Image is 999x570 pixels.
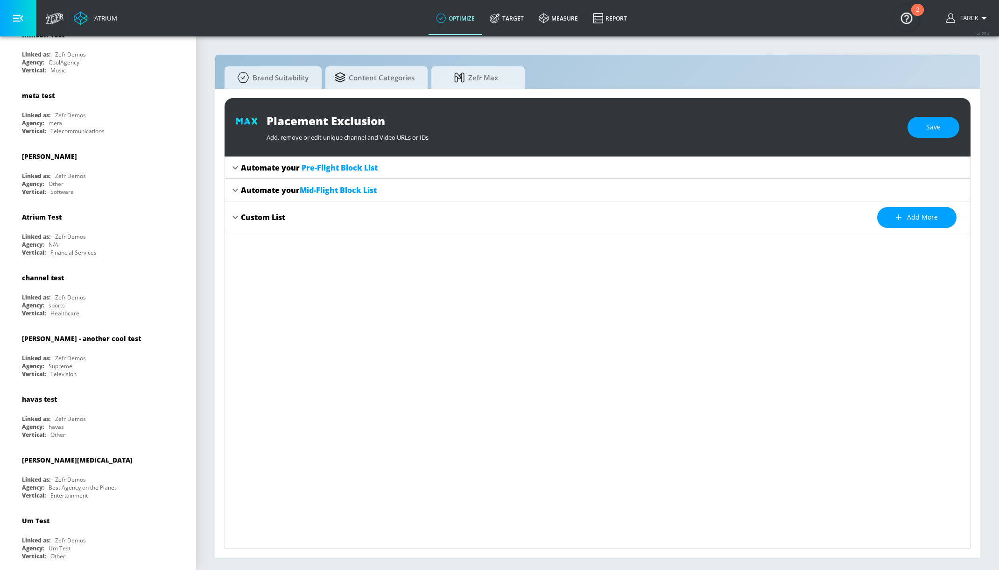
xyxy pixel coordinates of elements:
div: Linked as: [22,50,50,58]
a: optimize [429,1,482,35]
div: meta testLinked as:Zefr DemosAgency:metaVertical:Telecommunications [15,84,181,137]
div: [PERSON_NAME] - another cool testLinked as:Zefr DemosAgency:SupremeVertical:Television [15,327,181,380]
div: Automate your [241,163,378,173]
div: Placement Exclusion [267,113,898,128]
div: meta [49,119,62,127]
button: Open Resource Center, 2 new notifications [893,5,920,31]
div: Supreme [49,362,72,370]
div: Automate yourMid-Flight Block List [225,179,970,201]
span: Content Categories [335,66,415,89]
div: Atrium [91,14,117,22]
div: Automate your [241,185,377,195]
div: Um TestLinked as:Zefr DemosAgency:Um TestVertical:Other [15,509,181,563]
a: Report [585,1,634,35]
div: Atrium TestLinked as:Zefr DemosAgency:N/AVertical:Financial Services [15,206,181,259]
div: channel testLinked as:Zefr DemosAgency:sportsVertical:Healthcare [15,266,181,320]
div: Agency: [22,58,44,66]
div: Custom List [241,212,285,222]
div: [PERSON_NAME]Linked as:Zefr DemosAgency:OtherVertical:Software [15,145,181,198]
div: Vertical: [22,492,46,499]
div: CoolAgency [49,58,79,66]
div: Agency: [22,362,44,370]
div: Zefr Demos [55,476,86,484]
div: havas testLinked as:Zefr DemosAgency:havasVertical:Other [15,388,181,441]
div: [PERSON_NAME][MEDICAL_DATA]Linked as:Zefr DemosAgency:Best Agency on the PlanetVertical:Entertain... [15,449,181,502]
div: Zefr Demos [55,172,86,180]
button: Add more [877,207,957,228]
div: 2 [916,10,919,22]
div: Vertical: [22,188,46,196]
div: N/A [49,241,58,249]
span: Add more [896,212,938,223]
div: Linked as: [22,172,50,180]
div: Zefr Demos [55,415,86,423]
div: channel test [22,273,64,282]
div: Um Test [22,516,49,525]
div: [PERSON_NAME][MEDICAL_DATA] [22,456,133,464]
div: Add, remove or edit unique channel and Video URLs or IDs [267,128,898,142]
div: Other [50,431,65,439]
button: Tarek [946,13,990,24]
div: [PERSON_NAME] [22,152,77,161]
div: [PERSON_NAME] - another cool test [22,334,141,343]
div: Television [50,370,77,378]
div: Atrium Test [22,213,62,221]
div: Vertical: [22,370,46,378]
span: Mid-Flight Block List [300,185,377,195]
div: havas test [22,395,57,404]
div: Entertainment [50,492,88,499]
div: Vertical: [22,552,46,560]
div: Vertical: [22,431,46,439]
div: Linked as: [22,354,50,362]
div: Vertical: [22,66,46,74]
div: Linked as: [22,111,50,119]
a: measure [531,1,585,35]
div: havas [49,423,64,431]
div: Agency: [22,241,44,249]
div: Financial Services [50,249,97,256]
div: Um Test [49,544,70,552]
div: Software [50,188,74,196]
div: Custom ListAdd more [225,201,970,234]
div: Other [50,552,65,560]
div: Linked as: [22,476,50,484]
div: Vertical: [22,127,46,135]
div: Zefr Demos [55,233,86,241]
div: Zefr Demos [55,293,86,301]
div: Automate your Pre-Flight Block List [225,157,970,179]
div: Kimball TestLinked as:Zefr DemosAgency:CoolAgencyVertical:Music [15,23,181,77]
div: Music [50,66,66,74]
div: Linked as: [22,293,50,301]
div: Agency: [22,544,44,552]
button: Save [908,117,959,138]
div: Telecommunications [50,127,105,135]
div: Linked as: [22,233,50,241]
div: Agency: [22,301,44,309]
span: v 4.25.4 [977,31,990,36]
span: Zefr Max [441,66,512,89]
div: Linked as: [22,415,50,423]
div: Vertical: [22,309,46,317]
div: Agency: [22,180,44,188]
div: Zefr Demos [55,50,86,58]
div: Other [49,180,63,188]
div: Vertical: [22,249,46,256]
div: Zefr Demos [55,111,86,119]
span: Pre-Flight Block List [302,163,378,173]
div: Healthcare [50,309,79,317]
span: Save [926,121,941,133]
span: login as: tarek.rabbani@zefr.com [957,15,978,21]
div: Linked as: [22,536,50,544]
a: Atrium [74,11,117,25]
span: Brand Suitability [234,66,309,89]
div: Agency: [22,423,44,431]
a: Target [482,1,531,35]
div: Agency: [22,119,44,127]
